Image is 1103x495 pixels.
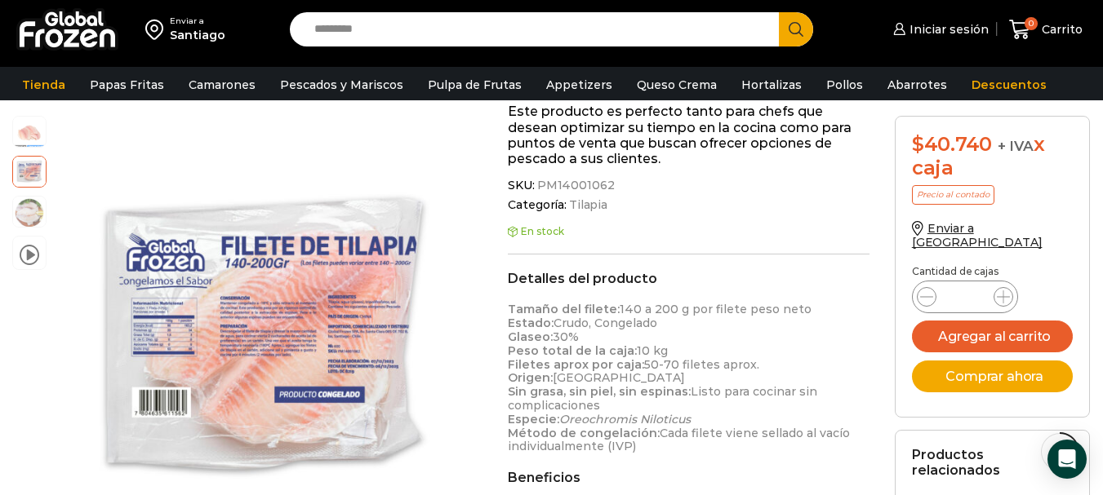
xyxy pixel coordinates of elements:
[180,69,264,100] a: Camarones
[508,226,870,237] p: En stock
[508,470,870,485] h2: Beneficios
[508,343,637,358] strong: Peso total de la caja:
[420,69,530,100] a: Pulpa de Frutas
[879,69,955,100] a: Abarrotes
[13,197,46,229] span: plato-tilapia
[170,27,225,43] div: Santiago
[13,117,46,149] span: tilapia-filete
[538,69,620,100] a: Appetizers
[905,21,989,38] span: Iniciar sesión
[272,69,411,100] a: Pescados y Mariscos
[567,198,607,212] a: Tilapia
[779,12,813,46] button: Search button
[508,329,553,344] strong: Glaseo:
[912,320,1074,352] button: Agregar al carrito
[559,412,691,426] em: Oreochromis Niloticus
[508,316,554,330] strong: Estado:
[508,198,870,212] span: Categoría:
[963,69,1055,100] a: Descuentos
[912,266,1074,277] p: Cantidad de cajas
[912,132,992,156] bdi: 40.740
[145,15,170,43] img: address-field-icon.svg
[1038,21,1083,38] span: Carrito
[508,384,691,399] strong: Sin grasa, sin piel, sin espinas:
[508,426,660,440] strong: Método de congelación:
[508,179,870,192] span: SKU:
[912,221,1043,250] a: Enviar a [GEOGRAPHIC_DATA]
[818,69,871,100] a: Pollos
[1025,17,1038,30] span: 0
[508,357,644,372] strong: Filetes aprox por caja:
[1047,440,1087,479] div: Open Intercom Messenger
[508,271,870,286] h2: Detalles del producto
[508,104,870,166] p: Este producto es perfecto tanto para chefs que desean optimizar su tiempo en la cocina como para ...
[629,69,725,100] a: Queso Crema
[998,138,1034,154] span: + IVA
[912,132,924,156] span: $
[950,285,981,308] input: Product quantity
[170,15,225,27] div: Enviar a
[508,412,559,426] strong: Especie:
[508,302,620,316] strong: Tamaño del filete:
[733,69,810,100] a: Hortalizas
[912,185,994,205] p: Precio al contado
[912,360,1074,392] button: Comprar ahora
[889,13,989,46] a: Iniciar sesión
[14,69,73,100] a: Tienda
[1005,11,1087,49] a: 0 Carrito
[13,154,46,187] span: tilapia-4
[912,447,1074,478] h2: Productos relacionados
[912,133,1074,180] div: x caja
[508,370,553,385] strong: Origen:
[535,179,615,192] span: PM14001062
[508,303,870,453] p: 140 a 200 g por filete peso neto Crudo, Congelado 30% 10 kg 50-70 filetes aprox. [GEOGRAPHIC_DATA...
[82,69,172,100] a: Papas Fritas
